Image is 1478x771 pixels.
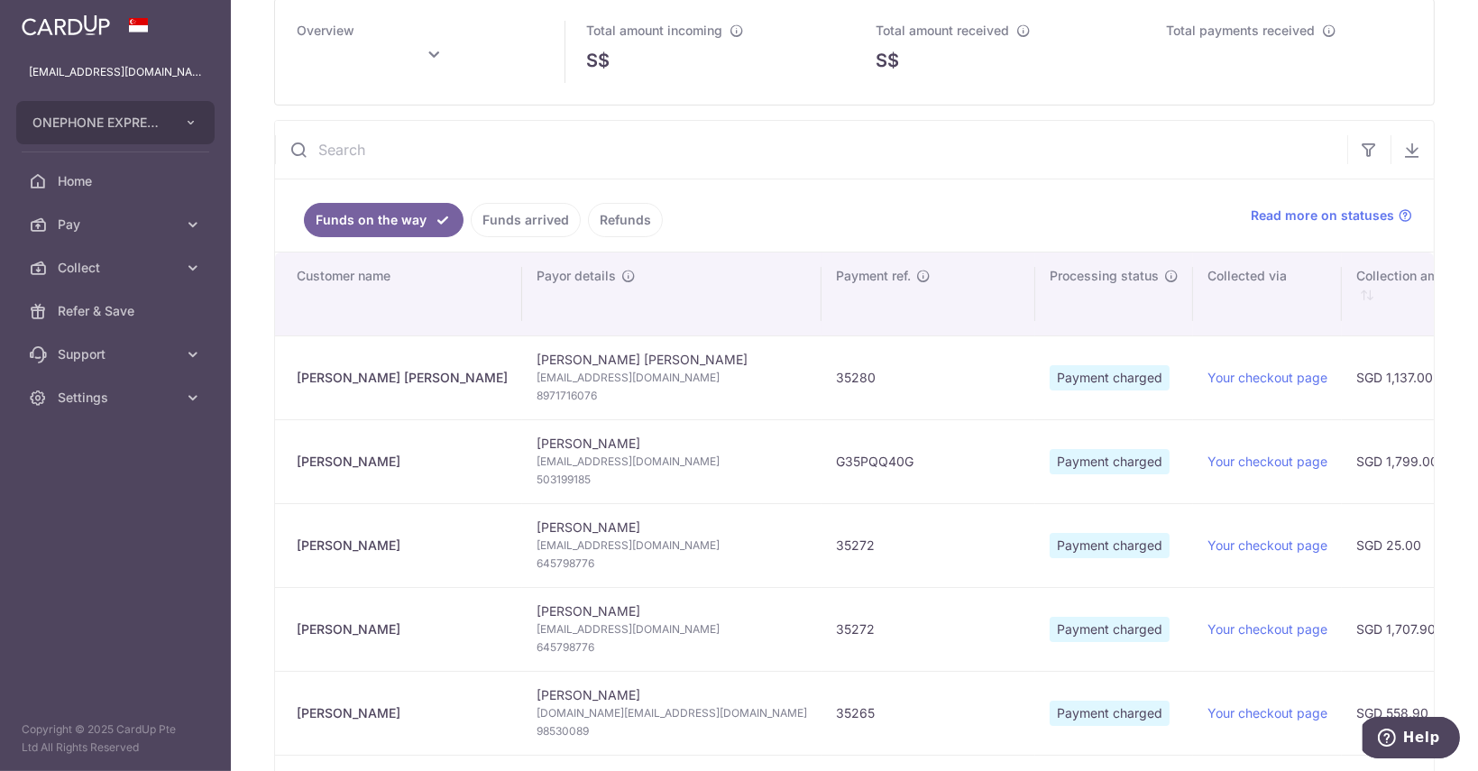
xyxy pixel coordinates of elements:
input: Search [275,121,1347,179]
iframe: Opens a widget where you can find more information [1363,717,1460,762]
span: Payment charged [1050,449,1170,474]
td: SGD 1,707.90 [1342,587,1477,671]
div: [PERSON_NAME] [297,537,508,555]
button: ONEPHONE EXPRESS PTE LTD [16,101,215,144]
span: ONEPHONE EXPRESS PTE LTD [32,114,166,132]
th: Payment ref. [822,252,1035,335]
th: Collection amt. : activate to sort column ascending [1342,252,1477,335]
th: Processing status [1035,252,1193,335]
td: [PERSON_NAME] [522,587,822,671]
span: Payment ref. [836,267,911,285]
span: [EMAIL_ADDRESS][DOMAIN_NAME] [537,620,807,638]
span: Payor details [537,267,616,285]
span: [EMAIL_ADDRESS][DOMAIN_NAME] [537,453,807,471]
span: [EMAIL_ADDRESS][DOMAIN_NAME] [537,537,807,555]
p: [EMAIL_ADDRESS][DOMAIN_NAME] [29,63,202,81]
span: 8971716076 [537,387,807,405]
a: Your checkout page [1207,370,1327,385]
span: Help [41,13,78,29]
span: Total amount received [877,23,1010,38]
div: [PERSON_NAME] [297,620,508,638]
span: Payment charged [1050,617,1170,642]
span: Home [58,172,177,190]
span: 645798776 [537,555,807,573]
span: Payment charged [1050,701,1170,726]
span: Payment charged [1050,533,1170,558]
div: [PERSON_NAME] [297,704,508,722]
td: [PERSON_NAME] [PERSON_NAME] [522,335,822,419]
div: [PERSON_NAME] [297,453,508,471]
a: Your checkout page [1207,537,1327,553]
td: SGD 558.90 [1342,671,1477,755]
span: Total payments received [1166,23,1315,38]
span: Pay [58,216,177,234]
td: 35265 [822,671,1035,755]
span: 645798776 [537,638,807,656]
td: [PERSON_NAME] [522,503,822,587]
td: 35272 [822,503,1035,587]
span: S$ [586,47,610,74]
span: Read more on statuses [1251,207,1394,225]
span: Refer & Save [58,302,177,320]
span: Settings [58,389,177,407]
a: Funds on the way [304,203,464,237]
span: Processing status [1050,267,1159,285]
span: S$ [877,47,900,74]
a: Your checkout page [1207,621,1327,637]
span: 98530089 [537,722,807,740]
td: SGD 1,137.00 [1342,335,1477,419]
img: CardUp [22,14,110,36]
a: Refunds [588,203,663,237]
td: [PERSON_NAME] [522,671,822,755]
div: [PERSON_NAME] [PERSON_NAME] [297,369,508,387]
td: SGD 25.00 [1342,503,1477,587]
td: 35272 [822,587,1035,671]
a: Read more on statuses [1251,207,1412,225]
th: Customer name [275,252,522,335]
td: [PERSON_NAME] [522,419,822,503]
span: Total amount incoming [586,23,722,38]
td: 35280 [822,335,1035,419]
th: Payor details [522,252,822,335]
th: Collected via [1193,252,1342,335]
span: [EMAIL_ADDRESS][DOMAIN_NAME] [537,369,807,387]
span: Collect [58,259,177,277]
span: [DOMAIN_NAME][EMAIL_ADDRESS][DOMAIN_NAME] [537,704,807,722]
span: Support [58,345,177,363]
td: G35PQQ40G [822,419,1035,503]
a: Funds arrived [471,203,581,237]
span: Payment charged [1050,365,1170,390]
span: Collection amt. [1356,267,1446,285]
a: Your checkout page [1207,454,1327,469]
span: 503199185 [537,471,807,489]
span: Overview [297,23,354,38]
td: SGD 1,799.00 [1342,419,1477,503]
a: Your checkout page [1207,705,1327,721]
